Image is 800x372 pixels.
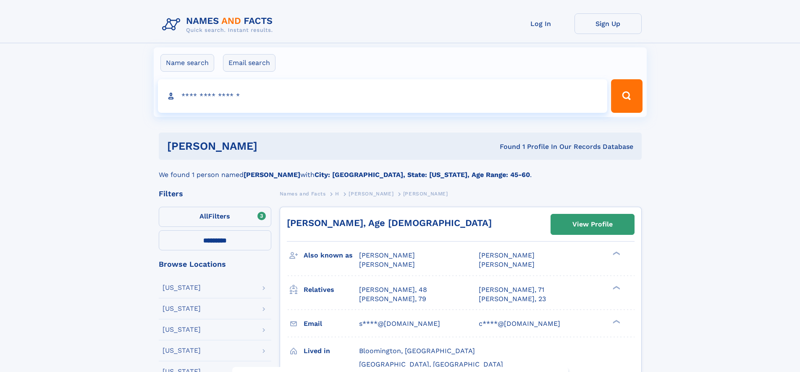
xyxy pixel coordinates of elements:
[335,191,339,197] span: H
[163,284,201,291] div: [US_STATE]
[574,13,642,34] a: Sign Up
[159,260,271,268] div: Browse Locations
[244,171,300,179] b: [PERSON_NAME]
[159,207,271,227] label: Filters
[551,214,634,234] a: View Profile
[479,260,535,268] span: [PERSON_NAME]
[359,360,503,368] span: [GEOGRAPHIC_DATA], [GEOGRAPHIC_DATA]
[304,283,359,297] h3: Relatives
[199,212,208,220] span: All
[159,190,271,198] div: Filters
[611,251,621,256] div: ❯
[479,285,544,294] a: [PERSON_NAME], 71
[315,171,530,179] b: City: [GEOGRAPHIC_DATA], State: [US_STATE], Age Range: 45-60
[163,326,201,333] div: [US_STATE]
[349,191,393,197] span: [PERSON_NAME]
[359,294,426,304] a: [PERSON_NAME], 79
[167,141,379,151] h1: [PERSON_NAME]
[160,54,214,72] label: Name search
[507,13,574,34] a: Log In
[335,188,339,199] a: H
[403,191,448,197] span: [PERSON_NAME]
[158,79,608,113] input: search input
[163,347,201,354] div: [US_STATE]
[159,13,280,36] img: Logo Names and Facts
[359,285,427,294] a: [PERSON_NAME], 48
[163,305,201,312] div: [US_STATE]
[378,142,633,151] div: Found 1 Profile In Our Records Database
[611,285,621,290] div: ❯
[304,344,359,358] h3: Lived in
[479,294,546,304] a: [PERSON_NAME], 23
[287,218,492,228] a: [PERSON_NAME], Age [DEMOGRAPHIC_DATA]
[359,251,415,259] span: [PERSON_NAME]
[359,260,415,268] span: [PERSON_NAME]
[479,251,535,259] span: [PERSON_NAME]
[159,160,642,180] div: We found 1 person named with .
[349,188,393,199] a: [PERSON_NAME]
[359,347,475,355] span: Bloomington, [GEOGRAPHIC_DATA]
[611,319,621,324] div: ❯
[611,79,642,113] button: Search Button
[223,54,275,72] label: Email search
[304,248,359,263] h3: Also known as
[280,188,326,199] a: Names and Facts
[304,317,359,331] h3: Email
[572,215,613,234] div: View Profile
